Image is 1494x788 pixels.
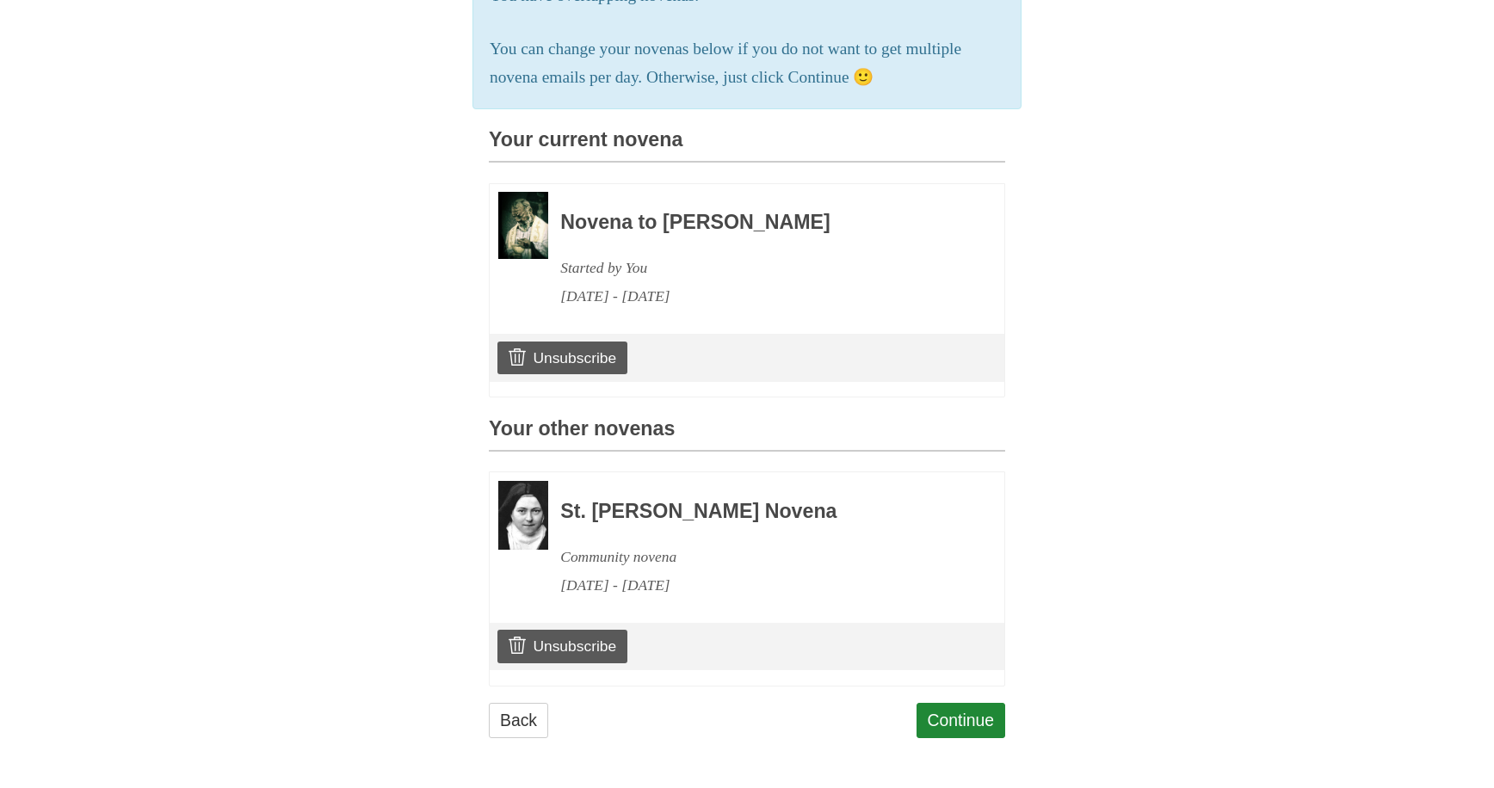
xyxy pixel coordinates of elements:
a: Unsubscribe [497,630,627,662]
div: Started by You [560,254,958,282]
h3: Your other novenas [489,418,1005,452]
p: You can change your novenas below if you do not want to get multiple novena emails per day. Other... [490,35,1004,92]
div: Community novena [560,543,958,571]
img: Novena image [498,192,548,259]
a: Back [489,703,548,738]
a: Continue [917,703,1006,738]
h3: St. [PERSON_NAME] Novena [560,501,958,523]
h3: Novena to [PERSON_NAME] [560,212,958,234]
a: Unsubscribe [497,342,627,374]
div: [DATE] - [DATE] [560,282,958,311]
div: [DATE] - [DATE] [560,571,958,600]
img: Novena image [498,481,548,550]
h3: Your current novena [489,129,1005,163]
